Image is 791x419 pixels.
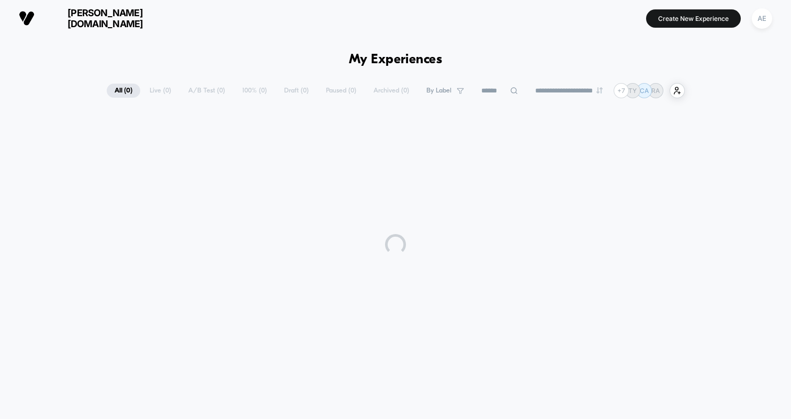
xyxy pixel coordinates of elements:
[646,9,741,28] button: Create New Experience
[16,7,171,30] button: [PERSON_NAME][DOMAIN_NAME]
[596,87,603,94] img: end
[640,87,649,95] p: CA
[42,7,168,29] span: [PERSON_NAME][DOMAIN_NAME]
[752,8,772,29] div: AE
[749,8,775,29] button: AE
[628,87,637,95] p: TY
[651,87,660,95] p: RA
[614,83,629,98] div: + 7
[19,10,35,26] img: Visually logo
[349,52,443,67] h1: My Experiences
[107,84,140,98] span: All ( 0 )
[426,87,451,95] span: By Label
